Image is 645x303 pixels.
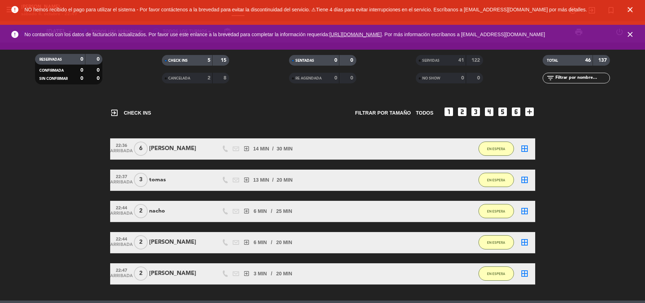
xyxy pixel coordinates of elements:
[97,68,101,73] strong: 0
[80,76,83,81] strong: 0
[113,274,130,282] span: ARRIBADA
[520,176,529,184] i: border_all
[168,59,188,62] span: CHECK INS
[520,207,529,215] i: border_all
[149,269,209,278] div: [PERSON_NAME]
[626,30,634,39] i: close
[355,109,411,117] span: Filtrar por tamaño
[254,207,267,215] span: 6 MIN
[479,204,514,218] button: EN ESPERA
[598,58,608,63] strong: 137
[334,76,337,81] strong: 0
[97,57,101,62] strong: 0
[271,238,272,247] span: /
[277,176,293,184] span: 20 MIN
[457,106,468,117] i: looks_two
[471,58,481,63] strong: 122
[546,74,555,82] i: filter_list
[520,269,529,278] i: border_all
[110,109,151,117] span: CHECK INS
[479,142,514,156] button: EN ESPERA
[555,74,610,82] input: Filtrar por nombre...
[487,178,505,182] span: EN ESPERA
[113,235,130,243] span: 22:44
[224,76,228,81] strong: 8
[243,270,250,277] i: exit_to_app
[39,69,64,72] span: CONFIRMADA
[113,141,130,149] span: 22:36
[272,145,274,153] span: /
[113,203,130,211] span: 22:44
[295,77,322,80] span: RE AGENDADA
[134,142,148,156] span: 6
[276,270,292,278] span: 20 MIN
[271,270,272,278] span: /
[113,242,130,250] span: ARRIBADA
[80,57,83,62] strong: 0
[487,241,505,244] span: EN ESPERA
[24,7,587,12] span: NO hemos recibido el pago para utilizar el sistema - Por favor contáctenos a la brevedad para evi...
[350,58,355,63] strong: 0
[221,58,228,63] strong: 15
[416,109,434,117] span: TODOS
[134,235,148,249] span: 2
[134,204,148,218] span: 2
[477,76,481,81] strong: 0
[11,5,19,14] i: error
[626,5,634,14] i: close
[520,144,529,153] i: border_all
[479,173,514,187] button: EN ESPERA
[24,32,545,37] span: No contamos con los datos de facturación actualizados. Por favor use este enlance a la brevedad p...
[483,106,495,117] i: looks_4
[253,145,269,153] span: 14 MIN
[520,238,529,247] i: border_all
[113,180,130,188] span: ARRIBADA
[149,144,209,153] div: [PERSON_NAME]
[134,266,148,281] span: 2
[243,208,250,214] i: exit_to_app
[524,106,535,117] i: add_box
[470,106,481,117] i: looks_3
[277,145,293,153] span: 30 MIN
[113,211,130,219] span: ARRIBADA
[510,106,522,117] i: looks_6
[113,172,130,180] span: 22:37
[350,76,355,81] strong: 0
[382,32,545,37] a: . Por más información escríbanos a [EMAIL_ADDRESS][DOMAIN_NAME]
[39,77,68,81] span: SIN CONFIRMAR
[253,176,269,184] span: 13 MIN
[134,173,148,187] span: 3
[479,266,514,281] button: EN ESPERA
[110,109,119,117] i: exit_to_app
[149,238,209,247] div: [PERSON_NAME]
[208,58,210,63] strong: 5
[487,272,505,276] span: EN ESPERA
[243,177,250,183] i: exit_to_app
[276,207,292,215] span: 25 MIN
[80,68,83,73] strong: 0
[547,59,558,62] span: TOTAL
[487,209,505,213] span: EN ESPERA
[113,149,130,157] span: ARRIBADA
[276,238,292,247] span: 20 MIN
[422,77,440,80] span: NO SHOW
[149,206,209,216] div: nacho
[487,147,505,151] span: EN ESPERA
[479,235,514,249] button: EN ESPERA
[329,32,382,37] a: [URL][DOMAIN_NAME]
[97,76,101,81] strong: 0
[243,239,250,246] i: exit_to_app
[461,76,464,81] strong: 0
[585,58,591,63] strong: 46
[271,207,272,215] span: /
[272,176,274,184] span: /
[422,59,440,62] span: SERVIDAS
[295,59,314,62] span: SENTADAS
[497,106,508,117] i: looks_5
[39,58,62,61] span: RESERVADAS
[334,58,337,63] strong: 0
[443,106,454,117] i: looks_one
[113,266,130,274] span: 22:47
[168,77,190,80] span: CANCELADA
[243,145,250,152] i: exit_to_app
